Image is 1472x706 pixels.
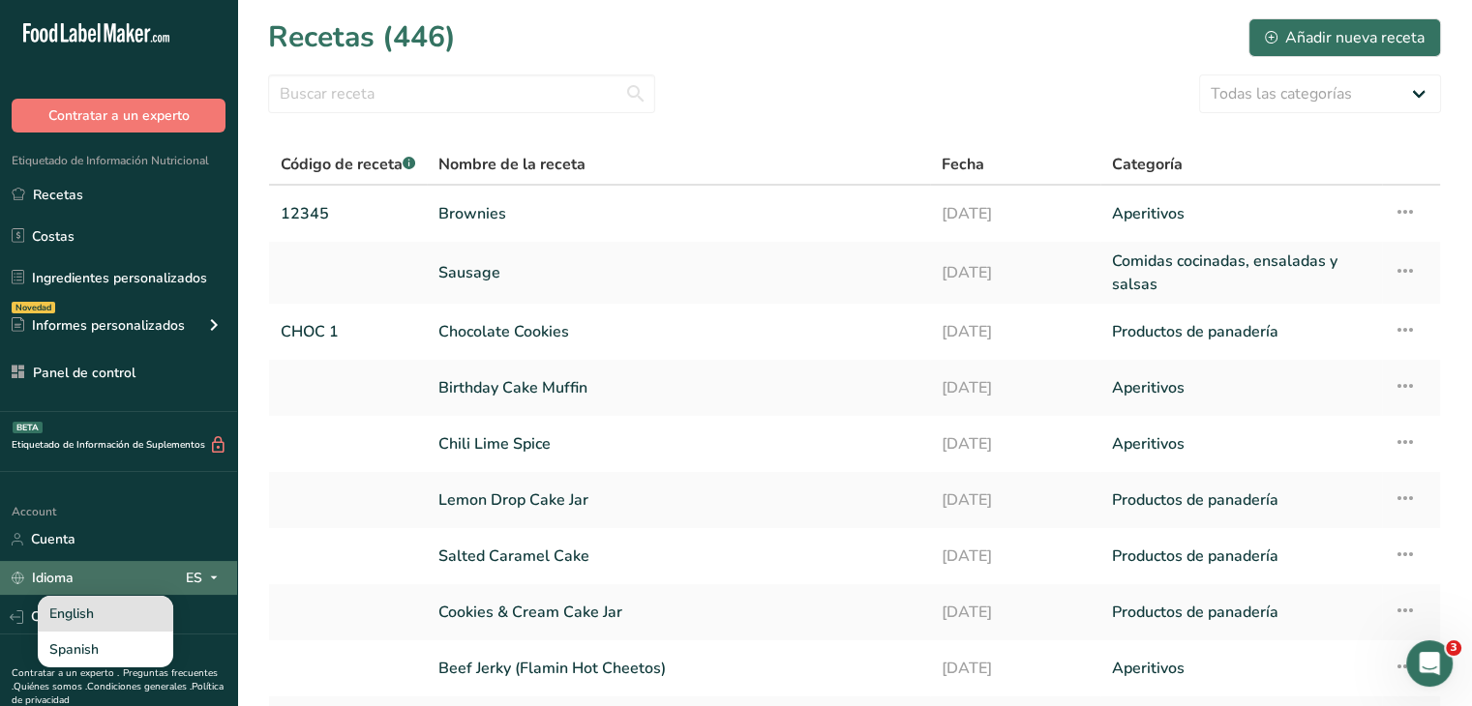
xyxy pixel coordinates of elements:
[438,368,918,408] a: Birthday Cake Muffin
[1112,424,1370,464] a: Aperitivos
[438,536,918,576] a: Salted Caramel Cake
[1112,193,1370,234] a: Aperitivos
[12,666,218,693] a: Preguntas frecuentes .
[1112,368,1370,408] a: Aperitivos
[942,311,1089,352] a: [DATE]
[438,193,918,234] a: Brownies
[186,567,225,590] div: ES
[12,561,74,595] a: Idioma
[12,99,225,132] button: Contratar a un experto
[1112,648,1370,689] a: Aperitivos
[942,480,1089,520] a: [DATE]
[281,154,415,175] span: Código de receta
[38,596,173,632] div: English
[1265,26,1425,49] div: Añadir nueva receta
[1112,250,1370,296] a: Comidas cocinadas, ensaladas y salsas
[87,680,192,693] a: Condiciones generales .
[12,302,55,313] div: Novedad
[1112,153,1183,176] span: Categoría
[281,311,415,352] a: CHOC 1
[438,592,918,632] a: Cookies & Cream Cake Jar
[438,153,586,176] span: Nombre de la receta
[942,193,1089,234] a: [DATE]
[13,422,43,433] div: BETA
[942,424,1089,464] a: [DATE]
[1112,536,1370,576] a: Productos de panadería
[12,666,119,680] a: Contratar a un experto .
[942,250,1089,296] a: [DATE]
[1406,640,1453,687] iframe: Intercom live chat
[438,480,918,520] a: Lemon Drop Cake Jar
[942,153,984,176] span: Fecha
[942,648,1089,689] a: [DATE]
[942,368,1089,408] a: [DATE]
[281,193,415,234] a: 12345
[438,311,918,352] a: Chocolate Cookies
[1112,480,1370,520] a: Productos de panadería
[38,632,173,667] div: Spanish
[438,648,918,689] a: Beef Jerky (Flamin Hot Cheetos)
[438,250,918,296] a: Sausage
[14,680,87,693] a: Quiénes somos .
[438,424,918,464] a: Chili Lime Spice
[1446,640,1461,656] span: 3
[942,592,1089,632] a: [DATE]
[1112,311,1370,352] a: Productos de panadería
[268,74,655,113] input: Buscar receta
[268,15,456,59] h1: Recetas (446)
[1112,592,1370,632] a: Productos de panadería
[12,315,185,336] div: Informes personalizados
[942,536,1089,576] a: [DATE]
[1248,18,1441,57] button: Añadir nueva receta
